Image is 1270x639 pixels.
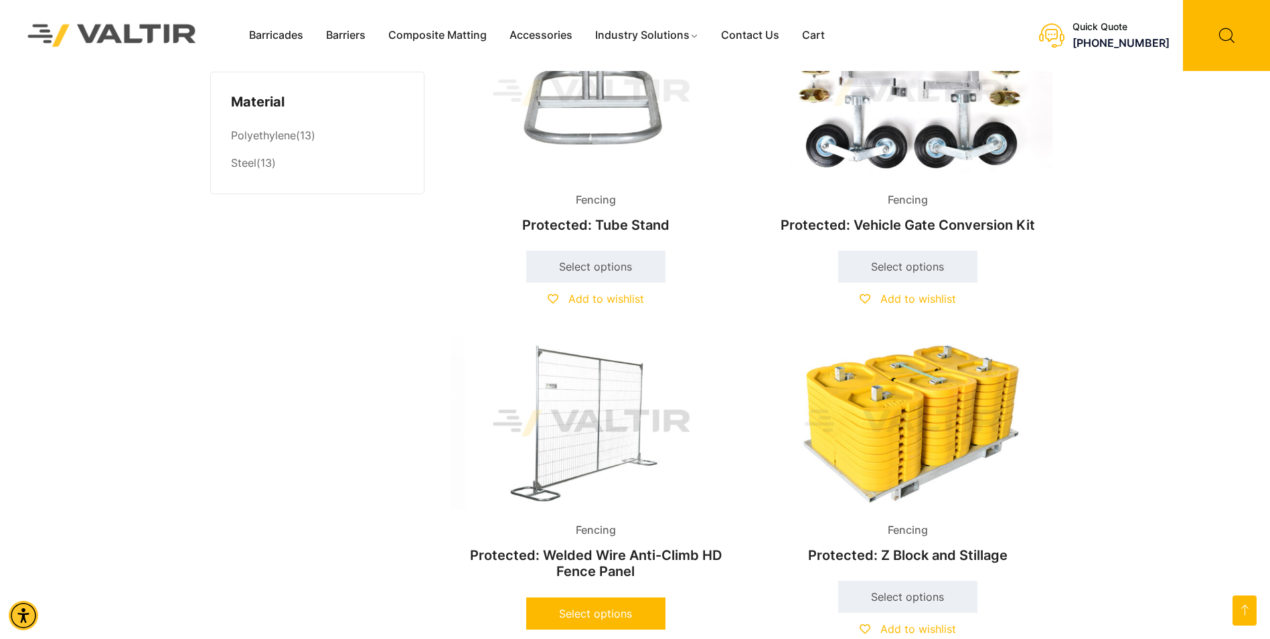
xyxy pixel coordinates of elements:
[9,601,38,630] div: Accessibility Menu
[568,292,644,305] span: Add to wishlist
[10,7,214,65] img: Valtir Rentals
[584,25,710,46] a: Industry Solutions
[231,150,404,174] li: (13)
[880,292,956,305] span: Add to wishlist
[1233,595,1257,626] a: Open this option
[548,292,644,305] a: Add to wishlist
[451,541,740,586] h2: Protected: Welded Wire Anti-Climb HD Fence Panel
[763,336,1052,510] img: Fencing
[838,581,977,613] a: Select options for “Z Block and Stillage”
[526,251,665,283] a: Select options for “Tube Stand”
[763,336,1052,570] a: FencingProtected: Z Block and Stillage
[238,25,315,46] a: Barricades
[498,25,584,46] a: Accessories
[878,190,938,210] span: Fencing
[1073,21,1170,33] div: Quick Quote
[880,622,956,636] span: Add to wishlist
[791,25,836,46] a: Cart
[860,622,956,636] a: Add to wishlist
[231,123,404,150] li: (13)
[451,336,740,510] img: Fencing
[231,156,256,169] a: Steel
[451,336,740,586] a: FencingProtected: Welded Wire Anti-Climb HD Fence Panel
[838,251,977,283] a: Select options for “Vehicle Gate Conversion Kit”
[451,6,740,180] img: Fencing
[1073,36,1170,50] a: call (888) 496-3625
[231,129,296,142] a: Polyethylene
[231,92,404,113] h4: Material
[315,25,377,46] a: Barriers
[763,6,1052,240] a: FencingProtected: Vehicle Gate Conversion Kit
[763,541,1052,570] h2: Protected: Z Block and Stillage
[566,520,626,541] span: Fencing
[451,6,740,240] a: FencingProtected: Tube Stand
[763,210,1052,240] h2: Protected: Vehicle Gate Conversion Kit
[526,597,665,630] a: Select options for “Welded Wire Anti-Climb HD Fence Panel”
[860,292,956,305] a: Add to wishlist
[377,25,498,46] a: Composite Matting
[763,6,1052,180] img: Fencing
[878,520,938,541] span: Fencing
[566,190,626,210] span: Fencing
[451,210,740,240] h2: Protected: Tube Stand
[710,25,791,46] a: Contact Us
